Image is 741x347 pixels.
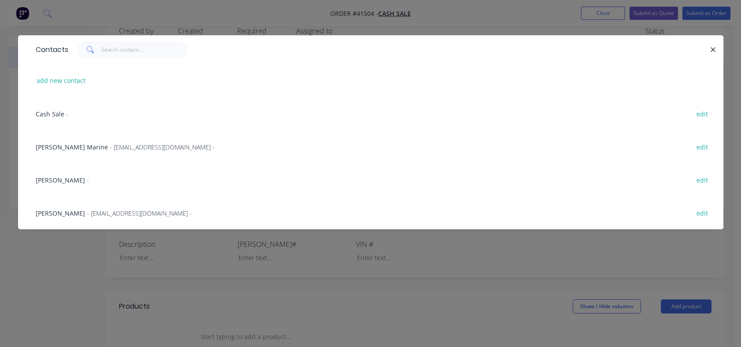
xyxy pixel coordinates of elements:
[36,143,108,151] span: [PERSON_NAME] Marine
[692,141,713,153] button: edit
[36,209,85,217] span: [PERSON_NAME]
[32,75,90,86] button: add new contact
[36,110,64,118] span: Cash Sale
[692,207,713,219] button: edit
[36,176,85,184] span: [PERSON_NAME]
[87,176,89,184] span: -
[692,108,713,119] button: edit
[692,174,713,186] button: edit
[87,209,192,217] span: - [EMAIL_ADDRESS][DOMAIN_NAME] -
[66,110,68,118] span: -
[110,143,215,151] span: - [EMAIL_ADDRESS][DOMAIN_NAME] -
[31,36,68,64] div: Contacts
[101,41,187,59] input: Search contacts...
